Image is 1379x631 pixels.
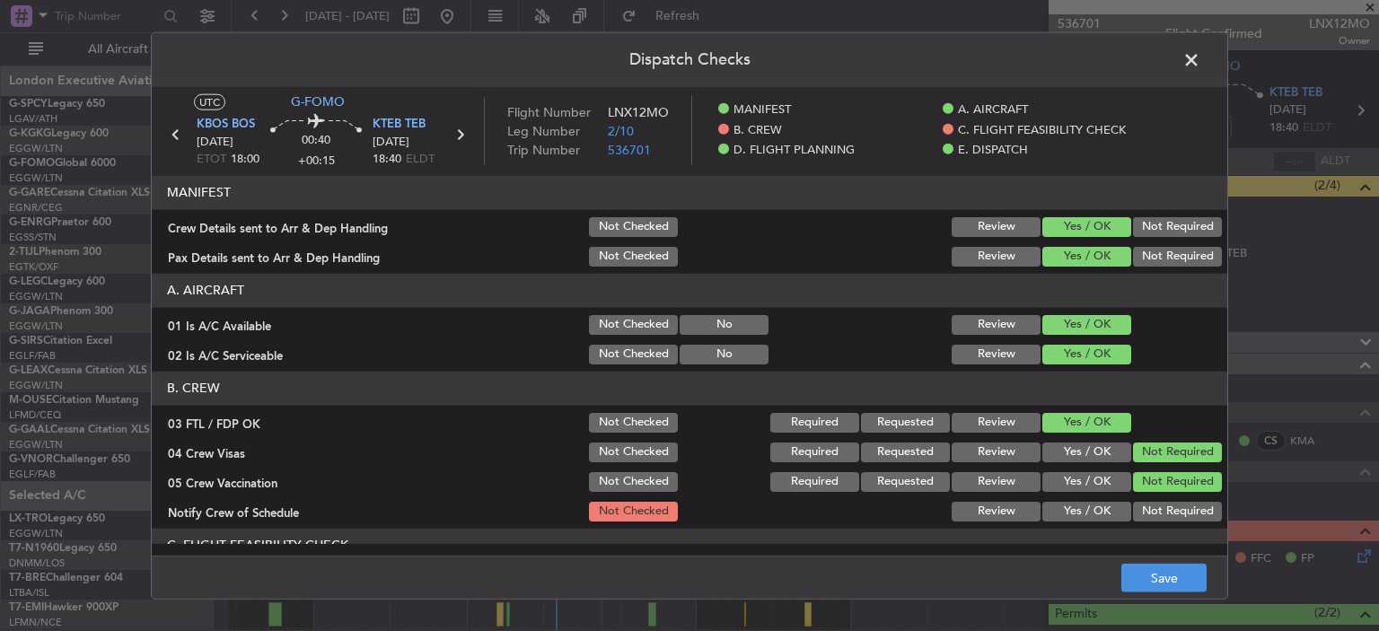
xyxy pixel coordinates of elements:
[1042,246,1131,266] button: Yes / OK
[1042,412,1131,432] button: Yes / OK
[1042,216,1131,236] button: Yes / OK
[1121,564,1207,592] button: Save
[1042,344,1131,364] button: Yes / OK
[1042,442,1131,461] button: Yes / OK
[958,122,1126,140] span: C. FLIGHT FEASIBILITY CHECK
[1042,501,1131,521] button: Yes / OK
[1133,501,1222,521] button: Not Required
[1133,442,1222,461] button: Not Required
[1133,471,1222,491] button: Not Required
[152,32,1227,86] header: Dispatch Checks
[1042,471,1131,491] button: Yes / OK
[1133,216,1222,236] button: Not Required
[1042,314,1131,334] button: Yes / OK
[1133,246,1222,266] button: Not Required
